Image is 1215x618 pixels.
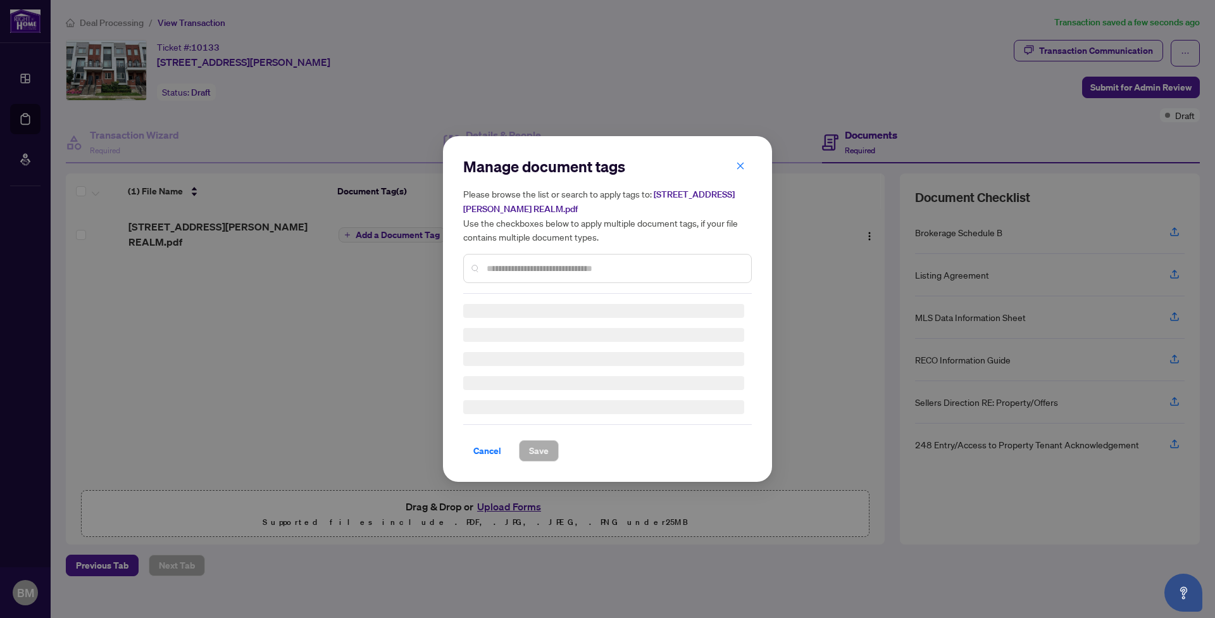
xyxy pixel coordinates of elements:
[473,441,501,461] span: Cancel
[463,187,752,244] h5: Please browse the list or search to apply tags to: Use the checkboxes below to apply multiple doc...
[736,161,745,170] span: close
[463,440,511,462] button: Cancel
[463,156,752,177] h2: Manage document tags
[1164,574,1202,612] button: Open asap
[519,440,559,462] button: Save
